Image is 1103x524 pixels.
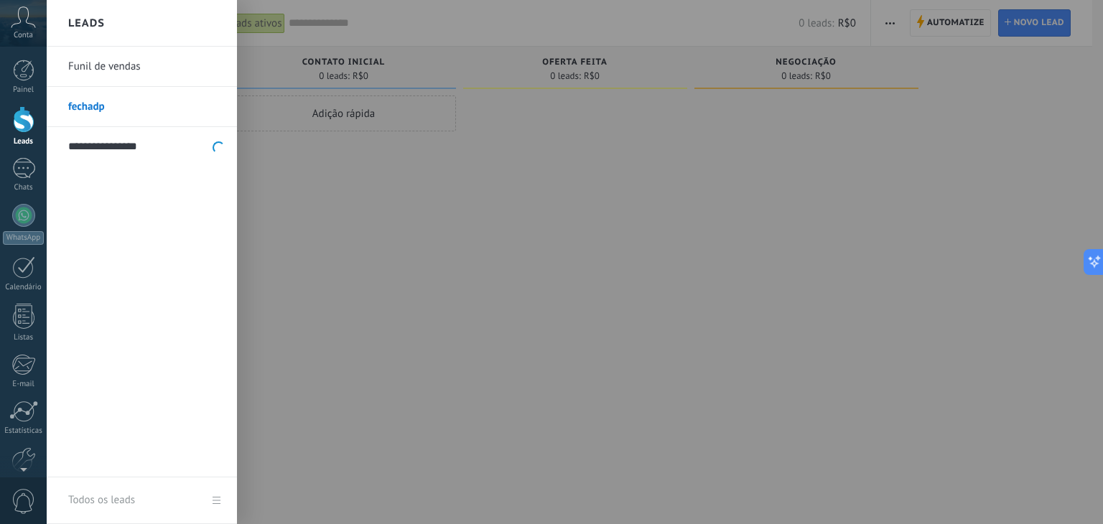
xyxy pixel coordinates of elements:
div: E-mail [3,380,45,389]
div: Chats [3,183,45,192]
span: Conta [14,31,33,40]
h2: Leads [68,1,105,46]
div: Painel [3,85,45,95]
div: Calendário [3,283,45,292]
div: WhatsApp [3,231,44,245]
div: Estatísticas [3,426,45,436]
div: Leads [3,137,45,146]
div: Listas [3,333,45,342]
